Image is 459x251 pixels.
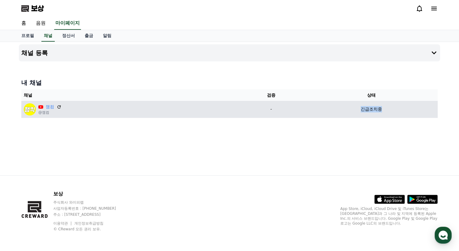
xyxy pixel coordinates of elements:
a: 마이페이지 [54,17,81,30]
font: 보상 [31,4,44,13]
span: 대화 [56,202,63,207]
a: 홈 [16,17,31,30]
font: 이용약관 [53,221,68,225]
a: 보상 [21,4,44,13]
a: 이용약관 [53,221,72,225]
font: 검증 [267,93,275,98]
a: 대화 [40,193,79,208]
a: 홈 [2,193,40,208]
font: App Store, iCloud, iCloud Drive 및 iTunes Store는 [GEOGRAPHIC_DATA]과 그 나라 및 지역에 등록된 Apple Inc.의 서비스... [340,207,437,225]
font: @잼컴 [38,110,49,115]
a: 잼컴 [46,104,54,110]
font: 프로필 [21,33,34,38]
img: 잼컴 [24,103,36,115]
a: 설정 [79,193,117,208]
font: 내 채널 [21,79,42,86]
font: © CReward 모든 권리 보유. [53,227,101,231]
font: 음원 [36,20,46,26]
font: 정산서 [62,33,75,38]
font: 상태 [367,93,376,98]
font: 주소 : [STREET_ADDRESS] [53,212,100,217]
a: 정산서 [57,30,80,42]
font: 주식회사 와이피랩 [53,200,84,205]
a: 알림 [98,30,116,42]
span: 설정 [94,202,101,207]
font: 채널 [24,93,32,98]
font: 사업자등록번호 : [PHONE_NUMBER] [53,206,116,211]
a: 출금 [80,30,98,42]
a: 음원 [31,17,51,30]
font: 긴급조치중 [361,107,382,112]
font: 채널 [44,33,52,38]
a: 프로필 [16,30,39,42]
font: 출금 [85,33,93,38]
button: 채널 등록 [19,44,440,61]
span: 홈 [19,202,23,207]
font: 알림 [103,33,111,38]
font: 보상 [53,191,63,197]
font: - [270,107,272,112]
font: 마이페이지 [55,20,80,26]
font: 채널 등록 [21,49,48,57]
font: 홈 [21,20,26,26]
font: 잼컴 [46,104,54,109]
a: 개인정보취급방침 [74,221,103,225]
a: 채널 [41,30,55,42]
